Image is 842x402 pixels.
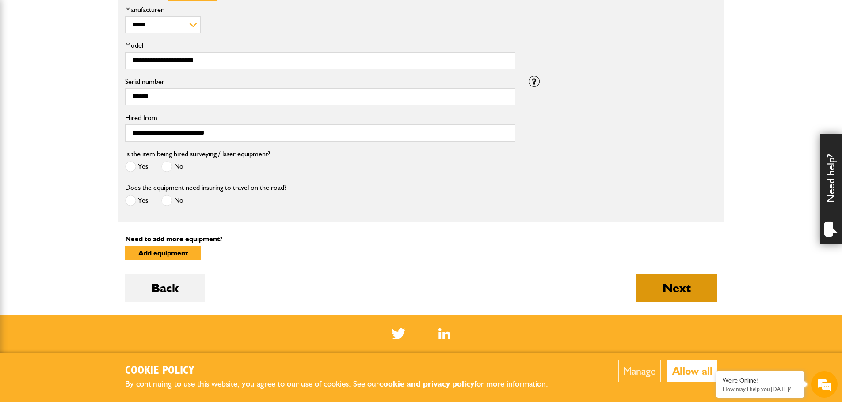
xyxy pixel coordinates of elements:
[161,161,183,172] label: No
[145,4,166,26] div: Minimize live chat window
[125,114,515,121] label: Hired from
[125,161,148,172] label: Yes
[125,236,717,243] p: Need to add more equipment?
[820,134,842,244] div: Need help?
[125,195,148,206] label: Yes
[11,108,161,127] input: Enter your email address
[46,49,149,61] div: Chat with us now
[618,360,661,382] button: Manage
[125,184,286,191] label: Does the equipment need insuring to travel on the road?
[125,377,563,391] p: By continuing to use this website, you agree to our use of cookies. See our for more information.
[11,160,161,264] textarea: Type your message and hit 'Enter'
[125,364,563,378] h2: Cookie Policy
[15,49,37,61] img: d_20077148190_company_1631870298795_20077148190
[11,82,161,101] input: Enter your last name
[392,328,405,339] img: Twitter
[636,274,717,302] button: Next
[125,6,515,13] label: Manufacturer
[438,328,450,339] a: LinkedIn
[125,274,205,302] button: Back
[125,150,270,158] label: Is the item being hired surveying / laser equipment?
[125,246,201,260] button: Add equipment
[161,195,183,206] label: No
[379,379,474,389] a: cookie and privacy policy
[667,360,717,382] button: Allow all
[723,377,798,384] div: We're Online!
[125,42,515,49] label: Model
[125,78,515,85] label: Serial number
[11,134,161,153] input: Enter your phone number
[438,328,450,339] img: Linked In
[723,386,798,392] p: How may I help you today?
[120,272,160,284] em: Start Chat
